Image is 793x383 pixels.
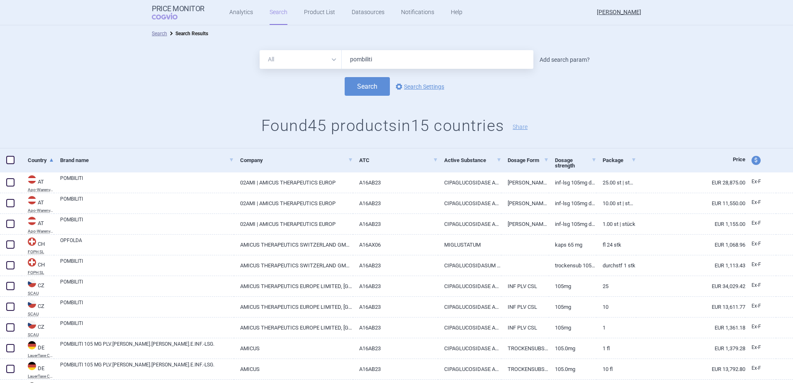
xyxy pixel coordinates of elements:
[549,235,596,255] a: Kaps 65 mg
[28,217,36,225] img: Austria
[22,195,54,213] a: ATATApo-Warenv.III
[745,238,776,250] a: Ex-F
[745,362,776,375] a: Ex-F
[636,172,745,193] a: EUR 28,875.00
[636,318,745,338] a: EUR 1,361.18
[745,176,776,188] a: Ex-F
[549,214,596,234] a: INF-LSG 105MG DSTFL
[152,29,167,38] li: Search
[501,318,549,338] a: INF PLV CSL
[28,175,36,184] img: Austria
[28,320,36,329] img: Czech Republic
[745,300,776,313] a: Ex-F
[28,150,54,170] a: Country
[596,214,636,234] a: 1.00 ST | Stück
[60,361,234,376] a: POMBILITI 105 MG PLV.[PERSON_NAME].[PERSON_NAME].E.INF.-LSG.
[438,172,501,193] a: CIPAGLUCOSIDASE ALFA
[549,193,596,213] a: INF-LSG 105MG DSTFL
[501,193,549,213] a: [PERSON_NAME] [PERSON_NAME] [PERSON_NAME].E.
[636,338,745,359] a: EUR 1,379.28
[28,374,54,378] abbr: LauerTaxe CGM — Complex database for German drug information provided by commercial provider CGM ...
[596,172,636,193] a: 25.00 ST | Stück
[752,303,761,309] span: Ex-factory price
[752,179,761,184] span: Ex-factory price
[234,297,353,317] a: AMICUS THERAPEUTICS EUROPE LIMITED, [GEOGRAPHIC_DATA]
[28,238,36,246] img: Switzerland
[22,257,54,275] a: CHCHFOPH SL
[234,318,353,338] a: AMICUS THERAPEUTICS EUROPE LIMITED, [GEOGRAPHIC_DATA]
[444,150,501,170] a: Active Substance
[152,5,204,13] strong: Price Monitor
[549,172,596,193] a: INF-LSG 105MG DSTFL
[596,359,636,379] a: 10 Fl
[745,321,776,333] a: Ex-F
[596,193,636,213] a: 10.00 ST | Stück
[28,279,36,287] img: Czech Republic
[22,216,54,233] a: ATATApo-Warenv.III
[513,124,528,130] button: Share
[438,359,501,379] a: CIPAGLUCOSIDASE ALFA 105 MG
[60,278,234,293] a: POMBILITI
[636,235,745,255] a: EUR 1,068.96
[636,276,745,296] a: EUR 34,029.42
[28,362,36,370] img: Germany
[501,297,549,317] a: INF PLV CSL
[353,338,438,359] a: A16AB23
[234,193,353,213] a: 02AMI | AMICUS THERAPEUTICS EUROP
[234,255,353,276] a: AMICUS THERAPEUTICS SWITZERLAND GMBH
[234,172,353,193] a: 02AMI | AMICUS THERAPEUTICS EUROP
[549,338,596,359] a: 105.0mg
[22,175,54,192] a: ATATApo-Warenv.III
[353,359,438,379] a: A16AB23
[596,235,636,255] a: Fl 24 Stk
[28,196,36,204] img: Austria
[501,214,549,234] a: [PERSON_NAME] [PERSON_NAME] [PERSON_NAME].E.
[549,255,596,276] a: Trockensub 105 mg
[234,276,353,296] a: AMICUS THERAPEUTICS EUROPE LIMITED, [GEOGRAPHIC_DATA]
[22,237,54,254] a: CHCHFOPH SL
[28,300,36,308] img: Czech Republic
[60,299,234,314] a: POMBILITI
[438,214,501,234] a: CIPAGLUCOSIDASE ALFA
[353,235,438,255] a: A16AX06
[636,214,745,234] a: EUR 1,155.00
[501,276,549,296] a: INF PLV CSL
[22,361,54,378] a: DEDELauerTaxe CGM
[60,175,234,189] a: POMBILITI
[745,279,776,292] a: Ex-F
[555,150,596,176] a: Dosage strength
[22,340,54,358] a: DEDELauerTaxe CGM
[549,297,596,317] a: 105MG
[28,250,54,254] abbr: FOPH SL — List of medical products provided by Swiss Federal Office of Public Health (FOPH).
[240,150,353,170] a: Company
[752,282,761,288] span: Ex-factory price
[438,318,501,338] a: CIPAGLUCOSIDASE ALFA
[234,338,353,359] a: AMICUS
[752,220,761,226] span: Ex-factory price
[438,338,501,359] a: CIPAGLUCOSIDASE ALFA 105 MG
[733,156,745,162] span: Price
[745,196,776,209] a: Ex-F
[353,214,438,234] a: A16AB23
[28,312,54,316] abbr: SCAU — List of reimbursed medicinal products published by the State Institute for Drug Control, C...
[353,318,438,338] a: A16AB23
[152,31,167,36] a: Search
[596,297,636,317] a: 10
[508,150,549,170] a: Dosage Form
[394,82,444,92] a: Search Settings
[175,31,208,36] strong: Search Results
[234,235,353,255] a: AMICUS THERAPEUTICS SWITZERLAND GMBH
[603,150,636,170] a: Package
[752,324,761,330] span: Ex-factory price
[353,276,438,296] a: A16AB23
[745,259,776,271] a: Ex-F
[752,344,761,350] span: Ex-factory price
[353,193,438,213] a: A16AB23
[438,193,501,213] a: CIPAGLUCOSIDASE ALFA
[549,318,596,338] a: 105MG
[745,217,776,230] a: Ex-F
[438,255,501,276] a: CIPAGLUCOSIDASUM ALFA
[501,172,549,193] a: [PERSON_NAME] [PERSON_NAME] [PERSON_NAME].E.
[549,359,596,379] a: 105.0mg
[359,150,438,170] a: ATC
